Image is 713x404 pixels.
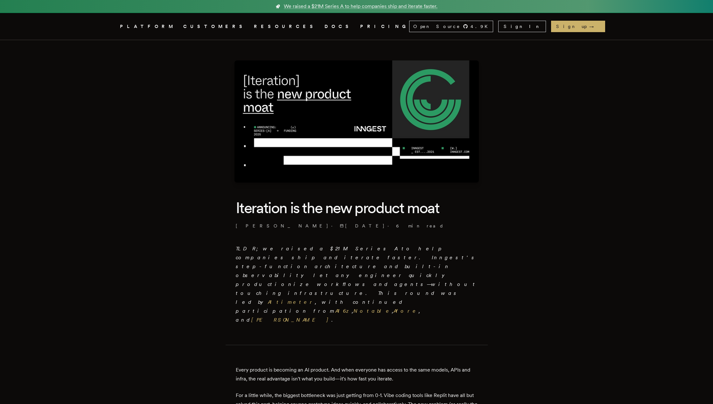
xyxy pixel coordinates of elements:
[236,246,478,323] em: TLDR; we raised a $21M Series A to help companies ship and iterate faster. Inngest's step-functio...
[251,317,332,323] a: [PERSON_NAME]
[236,223,478,229] p: · ·
[471,23,492,30] span: 4.9 K
[360,23,409,31] a: PRICING
[396,223,444,229] span: 6 min read
[268,299,315,305] a: Altimeter
[236,366,478,383] p: Every product is becoming an AI product. And when everyone has access to the same models, APIs an...
[254,23,317,31] button: RESOURCES
[120,23,176,31] button: PLATFORM
[183,23,246,31] a: CUSTOMERS
[325,23,353,31] a: DOCS
[234,60,479,183] img: Featured image for Iteration is the new product moat blog post
[589,23,600,30] span: →
[284,3,437,10] span: We raised a $21M Series A to help companies ship and iterate faster.
[340,223,385,229] span: [DATE]
[236,223,329,229] a: [PERSON_NAME]
[353,308,392,314] a: Notable
[335,308,352,314] a: A16z
[236,198,478,218] h1: Iteration is the new product moat
[498,21,546,32] a: Sign In
[394,308,419,314] a: Afore
[102,13,611,40] nav: Global
[551,21,605,32] a: Sign up
[413,23,460,30] span: Open Source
